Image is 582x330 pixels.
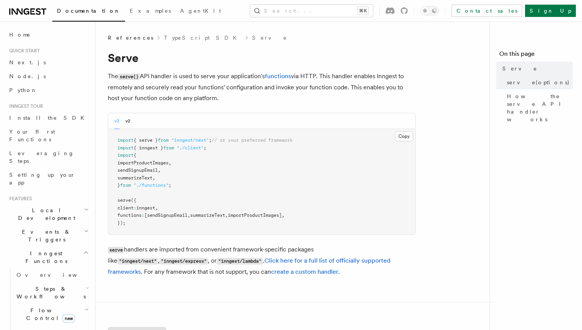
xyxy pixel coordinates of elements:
[57,8,120,14] span: Documentation
[9,73,46,79] span: Node.js
[125,2,176,21] a: Examples
[504,75,573,89] a: serve(options)
[209,137,212,143] span: ;
[525,5,576,17] a: Sign Up
[6,28,90,42] a: Home
[134,137,158,143] span: { serve }
[499,62,573,75] a: Serve
[142,213,144,218] span: :
[163,145,174,151] span: from
[17,272,96,278] span: Overview
[6,83,90,97] a: Python
[420,6,439,15] button: Toggle dark mode
[134,145,163,151] span: { inngest }
[117,175,152,181] span: summarizeText
[164,34,241,42] a: TypeScript SDK
[499,49,573,62] h4: On this page
[6,250,83,265] span: Inngest Functions
[6,69,90,83] a: Node.js
[131,198,136,203] span: ({
[9,172,75,186] span: Setting up your app
[9,87,37,93] span: Python
[180,8,221,14] span: AgentKit
[108,51,416,65] h1: Serve
[6,103,43,109] span: Inngest tour
[169,160,171,166] span: ,
[6,225,90,246] button: Events & Triggers
[108,34,153,42] span: References
[158,137,169,143] span: from
[134,152,136,158] span: {
[282,213,284,218] span: ,
[108,247,124,253] code: serve
[358,7,368,15] kbd: ⌘K
[120,183,131,188] span: from
[452,5,522,17] a: Contact sales
[6,203,90,225] button: Local Development
[117,205,134,211] span: client
[117,258,158,265] code: "inngest/next"
[134,205,136,211] span: :
[117,137,134,143] span: import
[9,129,55,142] span: Your first Functions
[117,220,125,226] span: });
[250,5,373,17] button: Search...⌘K
[62,314,75,323] span: new
[177,145,204,151] span: "./client"
[130,8,171,14] span: Examples
[504,89,573,126] a: How the serve API handler works
[228,213,282,218] span: importProductImages]
[6,206,84,222] span: Local Development
[502,65,537,72] span: Serve
[225,213,228,218] span: ,
[252,34,288,42] a: Serve
[117,145,134,151] span: import
[6,146,90,168] a: Leveraging Steps
[13,303,90,325] button: Flow Controlnew
[271,268,338,275] a: create a custom handler
[144,213,187,218] span: [sendSignupEmail
[190,213,225,218] span: summarizeText
[6,111,90,125] a: Install the SDK
[9,59,46,65] span: Next.js
[169,183,171,188] span: ;
[217,258,263,265] code: "inngest/lambda"
[6,228,84,243] span: Events & Triggers
[6,55,90,69] a: Next.js
[204,145,206,151] span: ;
[134,183,169,188] span: "./functions"
[117,160,169,166] span: importProductImages
[117,198,131,203] span: serve
[114,113,119,129] button: v3
[6,48,40,54] span: Quick start
[13,268,90,282] a: Overview
[108,244,416,277] p: handlers are imported from convenient framework-specific packages like , , or . . For any framewo...
[117,183,120,188] span: }
[125,113,130,129] button: v2
[507,92,573,123] span: How the serve API handler works
[117,168,158,173] span: sendSignupEmail
[152,175,155,181] span: ,
[159,258,208,265] code: "inngest/express"
[13,282,90,303] button: Steps & Workflows
[118,74,140,80] code: serve()
[6,196,32,202] span: Features
[155,205,158,211] span: ,
[117,213,142,218] span: functions
[176,2,226,21] a: AgentKit
[158,168,161,173] span: ,
[6,168,90,189] a: Setting up your app
[52,2,125,22] a: Documentation
[108,71,416,104] p: The API handler is used to serve your application's via HTTP. This handler enables Inngest to rem...
[13,307,85,322] span: Flow Control
[9,115,89,121] span: Install the SDK
[212,137,293,143] span: // or your preferred framework
[6,125,90,146] a: Your first Functions
[136,205,155,211] span: inngest
[117,152,134,158] span: import
[395,131,413,141] button: Copy
[6,246,90,268] button: Inngest Functions
[9,150,74,164] span: Leveraging Steps
[187,213,190,218] span: ,
[265,72,291,80] a: functions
